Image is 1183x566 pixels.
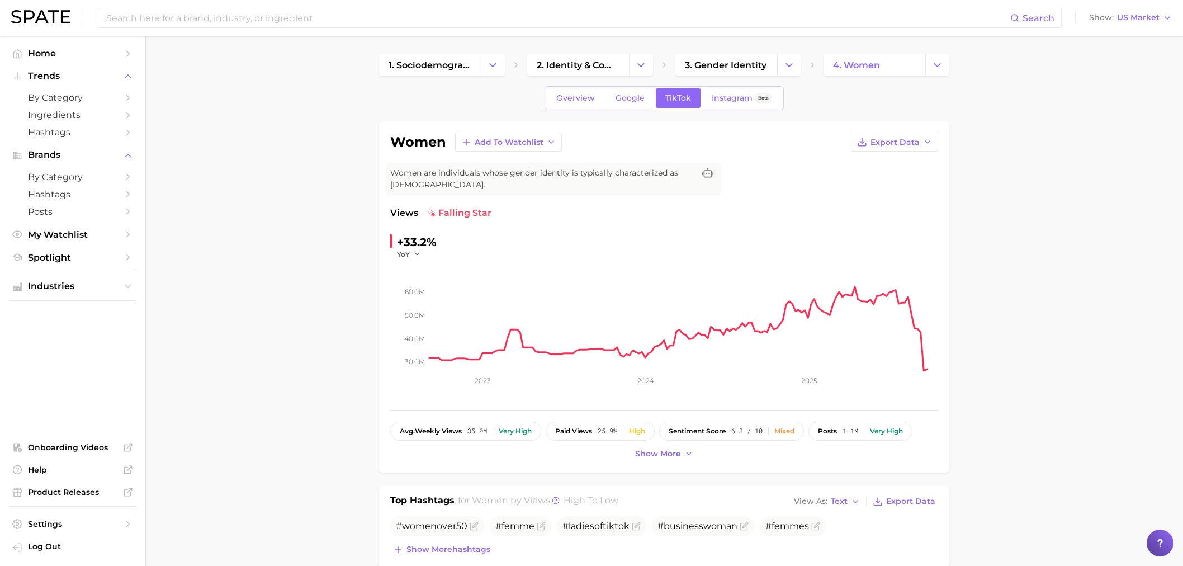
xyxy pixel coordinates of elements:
span: 35.0m [467,427,487,435]
a: Product Releases [9,484,136,501]
a: Overview [547,88,604,108]
span: Onboarding Videos [28,442,117,452]
span: Hashtags [28,127,117,138]
span: Google [616,93,645,103]
input: Search here for a brand, industry, or ingredient [105,8,1010,27]
a: 1. sociodemographic insights [379,54,481,76]
tspan: 30.0m [405,357,425,366]
span: women [402,521,437,531]
span: Show more hashtags [406,545,490,554]
button: Flag as miscategorized or irrelevant [537,522,546,531]
span: women [472,495,508,506]
a: Onboarding Videos [9,439,136,456]
tspan: 40.0m [404,334,425,342]
span: 1. sociodemographic insights [389,60,471,70]
button: Export Data [870,494,938,510]
span: #femme [495,521,534,531]
img: falling star [427,209,436,218]
span: Export Data [870,138,920,147]
h1: Top Hashtags [390,494,455,510]
a: Hashtags [9,124,136,141]
a: TikTok [656,88,701,108]
span: falling star [427,206,491,220]
span: Views [390,206,418,220]
button: posts1.1mVery high [808,422,912,441]
span: Export Data [886,497,935,506]
button: sentiment score6.3 / 10Mixed [659,422,804,441]
span: Beta [758,93,769,103]
a: 4. women [824,54,925,76]
a: by Category [9,168,136,186]
span: Log Out [28,541,127,551]
button: Change Category [629,54,653,76]
button: Change Category [925,54,949,76]
span: weekly views [400,427,462,435]
span: high to low [564,495,618,506]
a: Settings [9,516,136,532]
a: Hashtags [9,186,136,203]
span: Hashtags [28,189,117,200]
a: by Category [9,89,136,106]
button: ShowUS Market [1086,11,1175,25]
button: avg.weekly views35.0mVery high [390,422,541,441]
a: InstagramBeta [702,88,782,108]
button: YoY [397,249,421,259]
a: Ingredients [9,106,136,124]
span: #ladiesoftiktok [562,521,630,531]
span: Settings [28,519,117,529]
span: Women are individuals whose gender identity is typically characterized as [DEMOGRAPHIC_DATA]. [390,167,694,191]
img: SPATE [11,10,70,23]
span: 3. gender identity [685,60,766,70]
tspan: 2024 [637,376,654,385]
button: Brands [9,147,136,163]
span: Show [1089,15,1114,21]
button: Trends [9,68,136,84]
span: Show more [635,449,681,459]
span: Industries [28,281,117,291]
button: Add to Watchlist [455,133,562,152]
a: Google [606,88,654,108]
span: Search [1023,13,1054,23]
a: 2. identity & community [527,54,629,76]
span: Home [28,48,117,59]
h1: women [390,135,446,149]
span: My Watchlist [28,229,117,240]
div: Very high [870,427,903,435]
div: +33.2% [397,233,437,251]
button: Show morehashtags [390,542,493,558]
button: Flag as miscategorized or irrelevant [811,522,820,531]
button: View AsText [791,494,863,509]
span: 4. women [833,60,880,70]
div: Very high [499,427,532,435]
span: Posts [28,206,117,217]
span: Add to Watchlist [475,138,543,147]
span: by Category [28,172,117,182]
button: Show more [632,446,696,461]
button: Export Data [851,133,938,152]
span: Instagram [712,93,753,103]
a: Posts [9,203,136,220]
a: My Watchlist [9,226,136,243]
tspan: 2023 [475,376,491,385]
span: 1.1m [843,427,858,435]
span: #femmes [765,521,809,531]
abbr: average [400,427,415,435]
span: Ingredients [28,110,117,120]
span: paid views [555,427,592,435]
a: Spotlight [9,249,136,266]
div: Mixed [774,427,794,435]
tspan: 60.0m [405,287,425,296]
tspan: 2025 [801,376,817,385]
tspan: 50.0m [405,311,425,319]
span: #businesswoman [657,521,737,531]
span: 2. identity & community [537,60,619,70]
span: 6.3 / 10 [731,427,763,435]
span: Trends [28,71,117,81]
span: 25.9% [598,427,617,435]
a: Home [9,45,136,62]
button: Flag as miscategorized or irrelevant [470,522,479,531]
a: Help [9,461,136,478]
span: Product Releases [28,487,117,497]
button: Flag as miscategorized or irrelevant [632,522,641,531]
span: # over50 [396,521,467,531]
